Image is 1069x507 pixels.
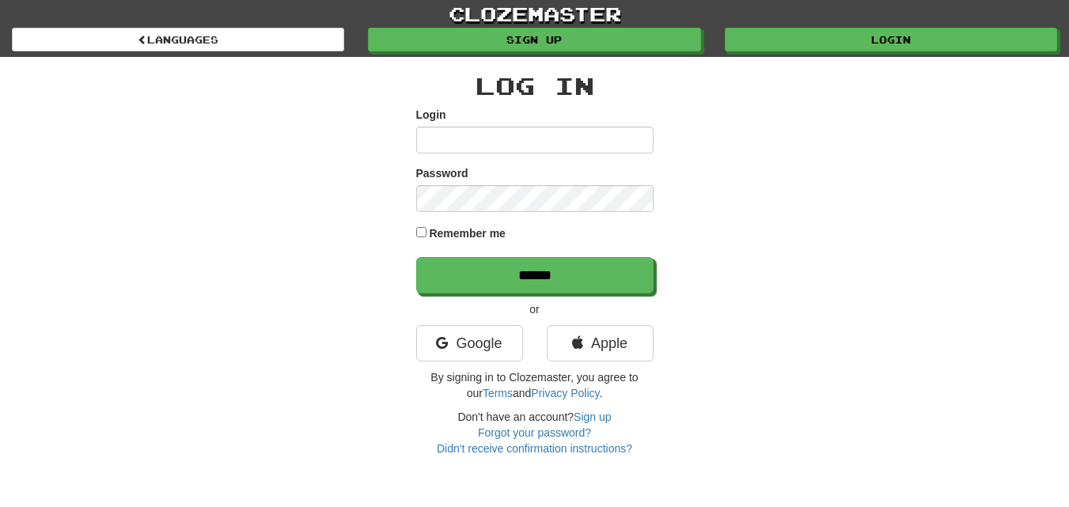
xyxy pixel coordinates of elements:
a: Apple [547,325,654,361]
a: Terms [483,387,513,399]
a: Sign up [368,28,700,51]
a: Sign up [574,411,611,423]
a: Login [725,28,1057,51]
p: By signing in to Clozemaster, you agree to our and . [416,369,654,401]
a: Forgot your password? [478,426,591,439]
div: Don't have an account? [416,409,654,456]
h2: Log In [416,73,654,99]
a: Didn't receive confirmation instructions? [437,442,632,455]
label: Password [416,165,468,181]
a: Google [416,325,523,361]
a: Languages [12,28,344,51]
label: Remember me [429,225,506,241]
a: Privacy Policy [531,387,599,399]
p: or [416,301,654,317]
label: Login [416,107,446,123]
